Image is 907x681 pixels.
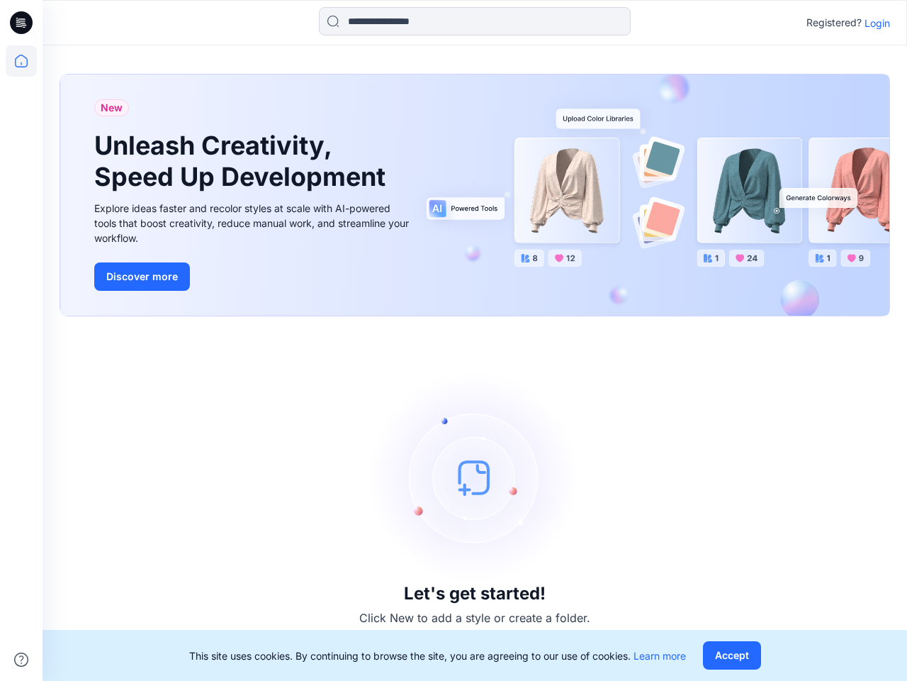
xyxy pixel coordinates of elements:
[94,262,413,291] a: Discover more
[94,201,413,245] div: Explore ideas faster and recolor styles at scale with AI-powered tools that boost creativity, red...
[703,641,761,670] button: Accept
[359,609,590,626] p: Click New to add a style or create a folder.
[633,650,686,662] a: Learn more
[368,371,581,584] img: empty-state-image.svg
[404,584,546,604] h3: Let's get started!
[94,262,190,291] button: Discover more
[101,99,123,116] span: New
[806,14,862,31] p: Registered?
[94,131,392,192] h1: Unleash Creativity, Speed Up Development
[189,648,686,663] p: This site uses cookies. By continuing to browse the site, you are agreeing to our use of cookies.
[864,16,890,31] p: Login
